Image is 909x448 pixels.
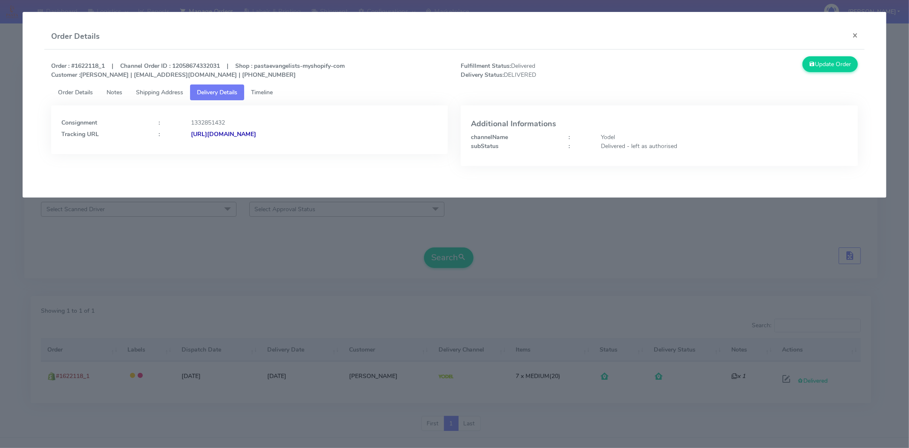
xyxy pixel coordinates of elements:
[136,88,183,96] span: Shipping Address
[58,88,93,96] span: Order Details
[51,31,100,42] h4: Order Details
[461,62,511,70] strong: Fulfillment Status:
[471,133,508,141] strong: channelName
[51,71,80,79] strong: Customer :
[185,118,444,127] div: 1332851432
[51,84,858,100] ul: Tabs
[107,88,122,96] span: Notes
[61,119,97,127] strong: Consignment
[594,133,854,142] div: Yodel
[568,133,570,141] strong: :
[51,62,345,79] strong: Order : #1622118_1 | Channel Order ID : 12058674332031 | Shop : pastaevangelists-myshopify-com [P...
[846,24,865,47] button: Close
[461,71,504,79] strong: Delivery Status:
[159,130,160,138] strong: :
[197,88,237,96] span: Delivery Details
[61,130,99,138] strong: Tracking URL
[159,119,160,127] strong: :
[568,142,570,150] strong: :
[802,56,858,72] button: Update Order
[454,61,659,79] span: Delivered DELIVERED
[471,120,848,128] h4: Additional Informations
[191,130,256,138] strong: [URL][DOMAIN_NAME]
[594,142,854,151] div: Delivered - left as authorised
[471,142,499,150] strong: subStatus
[251,88,273,96] span: Timeline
